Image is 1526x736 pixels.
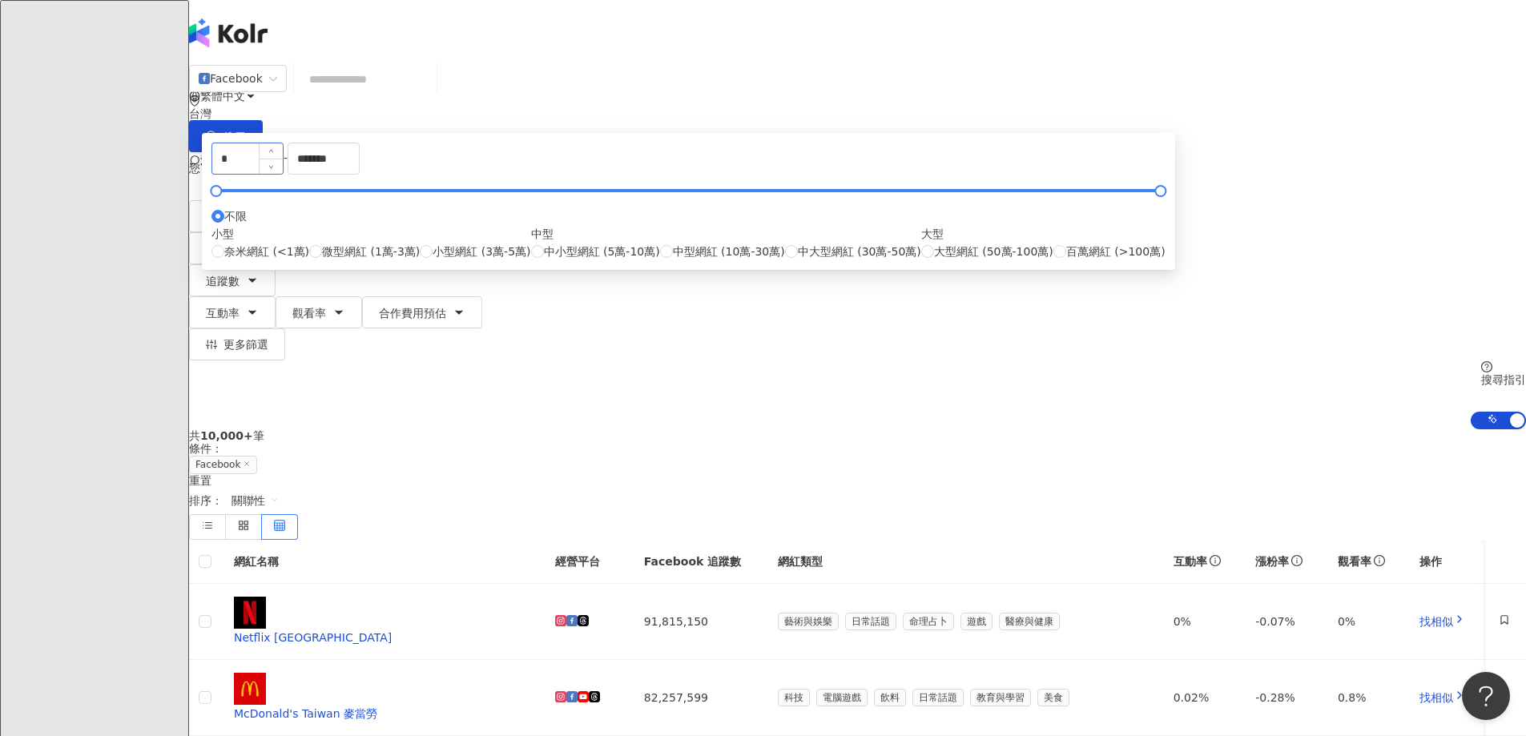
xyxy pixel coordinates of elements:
[224,207,247,225] span: 不限
[778,613,839,630] span: 藝術與娛樂
[234,673,266,705] img: KOL Avatar
[544,243,660,260] span: 中小型網紅 (5萬-10萬)
[1066,243,1166,260] span: 百萬網紅 (>100萬)
[433,243,530,260] span: 小型網紅 (3萬-5萬)
[199,66,263,91] div: Facebook
[292,307,326,320] span: 觀看率
[542,540,631,584] th: 經營平台
[189,200,264,232] button: 類型
[268,164,274,170] span: down
[234,597,266,629] img: KOL Avatar
[189,474,1526,487] div: 重置
[268,148,274,154] span: up
[189,456,257,474] span: Facebook
[322,243,420,260] span: 微型網紅 (1萬-3萬)
[1174,555,1207,568] span: 互動率
[234,629,529,646] div: Netflix [GEOGRAPHIC_DATA]
[284,151,288,164] span: -
[798,243,921,260] span: 中大型網紅 (30萬-50萬)
[999,613,1060,630] span: 醫療與健康
[223,338,268,351] span: 更多篩選
[1289,553,1305,569] span: info-circle
[1481,373,1526,386] div: 搜尋指引
[232,488,280,513] span: 關聯性
[845,613,896,630] span: 日常話題
[189,328,285,360] button: 更多篩選
[206,307,240,320] span: 互動率
[765,540,1160,584] th: 網紅類型
[1037,689,1069,706] span: 美食
[531,225,921,243] div: 中型
[189,296,276,328] button: 互動率
[631,660,765,736] td: 82,257,599
[816,689,868,706] span: 電腦遊戲
[921,225,1166,243] div: 大型
[189,95,200,107] span: environment
[934,243,1053,260] span: 大型網紅 (50萬-100萬)
[189,429,1526,442] div: 共 筆
[1407,540,1485,584] th: 操作
[1338,613,1395,630] div: 0%
[234,705,529,722] div: McDonald's Taiwan 麥當勞
[903,613,954,630] span: 命理占卜
[224,243,309,260] span: 奈米網紅 (<1萬)
[1174,613,1230,630] div: 0%
[1255,613,1312,630] div: -0.07%
[970,689,1031,706] span: 教育與學習
[379,307,446,320] span: 合作費用預估
[1338,555,1371,568] span: 觀看率
[211,225,531,243] div: 小型
[221,540,542,584] th: 網紅名稱
[259,159,283,174] span: Decrease Value
[1255,555,1289,568] span: 漲粉率
[259,143,283,159] span: Increase Value
[189,107,1526,120] div: 台灣
[1419,615,1453,628] span: 找相似
[189,232,264,264] button: 性別
[673,243,785,260] span: 中型網紅 (10萬-30萬)
[1419,691,1453,704] span: 找相似
[276,296,362,328] button: 觀看率
[200,429,253,442] span: 10,000+
[1174,689,1230,706] div: 0.02%
[1255,689,1312,706] div: -0.28%
[189,487,1526,514] div: 排序：
[1481,361,1492,372] span: question-circle
[189,120,263,152] button: 搜尋
[1207,553,1223,569] span: info-circle
[960,613,993,630] span: 遊戲
[1371,553,1387,569] span: info-circle
[234,597,529,646] a: KOL AvatarNetflix [GEOGRAPHIC_DATA]
[189,162,268,175] span: 您可能感興趣：
[206,275,240,288] span: 追蹤數
[362,296,482,328] button: 合作費用預估
[874,689,906,706] span: 飲料
[912,689,964,706] span: 日常話題
[1462,672,1510,720] iframe: Help Scout Beacon - Open
[1419,691,1466,704] a: 找相似
[631,540,765,584] th: Facebook 追蹤數
[234,673,529,722] a: KOL AvatarMcDonald's Taiwan 麥當勞
[189,264,276,296] button: 追蹤數
[189,18,268,47] img: logo
[189,442,223,455] span: 條件 ：
[631,584,765,660] td: 91,815,150
[200,154,245,167] span: 活動訊息
[1419,615,1466,628] a: 找相似
[778,689,810,706] span: 科技
[223,131,246,143] span: 搜尋
[1338,689,1395,706] div: 0.8%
